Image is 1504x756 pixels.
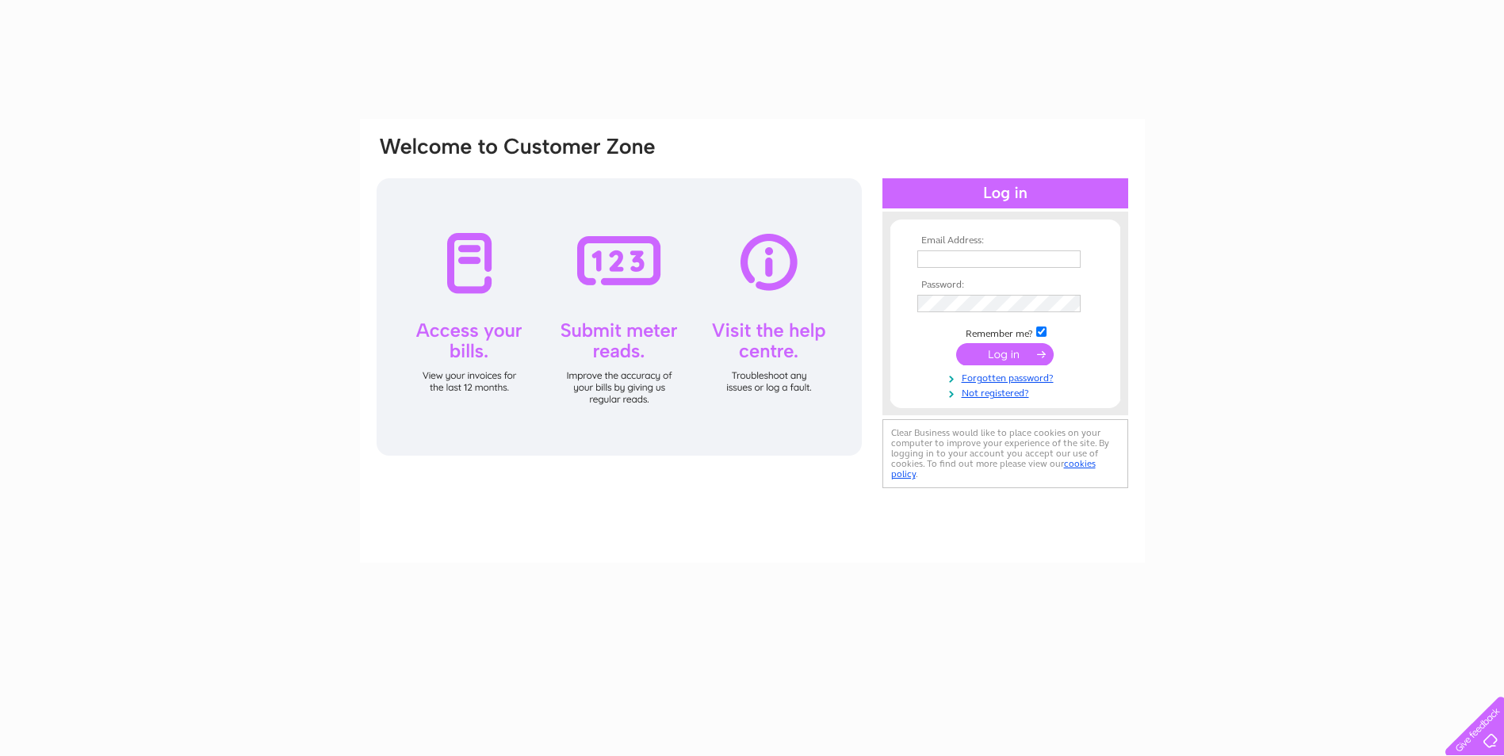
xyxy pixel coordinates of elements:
[882,419,1128,488] div: Clear Business would like to place cookies on your computer to improve your experience of the sit...
[956,343,1054,365] input: Submit
[891,458,1096,479] a: cookies policy
[913,280,1097,291] th: Password:
[917,384,1097,399] a: Not registered?
[913,324,1097,340] td: Remember me?
[913,235,1097,246] th: Email Address:
[917,369,1097,384] a: Forgotten password?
